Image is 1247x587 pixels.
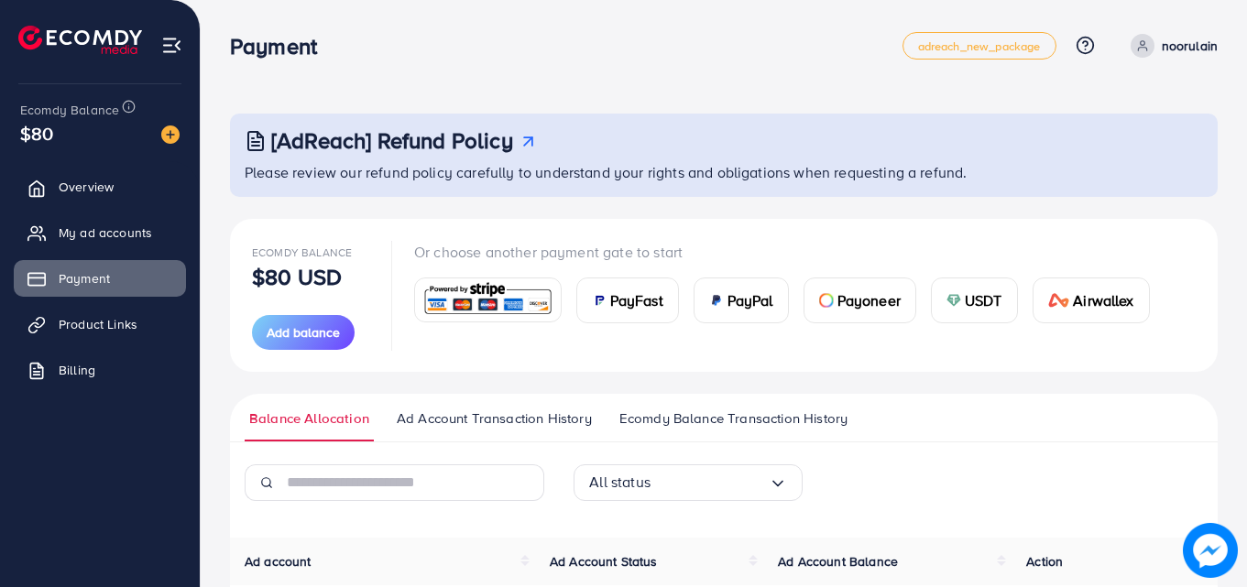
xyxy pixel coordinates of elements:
[918,40,1041,52] span: adreach_new_package
[709,293,724,308] img: card
[252,245,352,260] span: Ecomdy Balance
[267,323,340,342] span: Add balance
[694,277,789,323] a: cardPayPal
[59,315,137,333] span: Product Links
[931,277,1018,323] a: cardUSDT
[1073,289,1133,311] span: Airwallex
[946,293,961,308] img: card
[965,289,1002,311] span: USDT
[20,101,119,119] span: Ecomdy Balance
[610,289,663,311] span: PayFast
[14,214,186,251] a: My ad accounts
[59,269,110,288] span: Payment
[252,266,342,288] p: $80 USD
[421,280,555,320] img: card
[20,120,53,147] span: $80
[574,464,803,501] div: Search for option
[902,32,1056,60] a: adreach_new_package
[252,315,355,350] button: Add balance
[249,408,369,429] span: Balance Allocation
[18,26,142,54] img: logo
[819,293,834,308] img: card
[414,277,562,322] a: card
[1123,34,1218,58] a: noorulain
[230,33,332,60] h3: Payment
[550,552,658,571] span: Ad Account Status
[837,289,901,311] span: Payoneer
[804,277,916,323] a: cardPayoneer
[778,552,898,571] span: Ad Account Balance
[245,161,1207,183] p: Please review our refund policy carefully to understand your rights and obligations when requesti...
[59,178,114,196] span: Overview
[592,293,607,308] img: card
[14,306,186,342] a: Product Links
[14,352,186,388] a: Billing
[1162,35,1218,57] p: noorulain
[576,277,679,323] a: cardPayFast
[727,289,773,311] span: PayPal
[589,468,651,496] span: All status
[1183,523,1238,578] img: image
[1048,293,1070,308] img: card
[619,408,848,429] span: Ecomdy Balance Transaction History
[59,223,152,242] span: My ad accounts
[14,168,186,205] a: Overview
[245,552,312,571] span: Ad account
[59,361,95,379] span: Billing
[397,408,592,429] span: Ad Account Transaction History
[1026,552,1063,571] span: Action
[651,468,769,496] input: Search for option
[161,125,180,144] img: image
[414,241,1165,263] p: Or choose another payment gate to start
[14,260,186,297] a: Payment
[271,127,513,154] h3: [AdReach] Refund Policy
[161,35,182,56] img: menu
[1033,277,1150,323] a: cardAirwallex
